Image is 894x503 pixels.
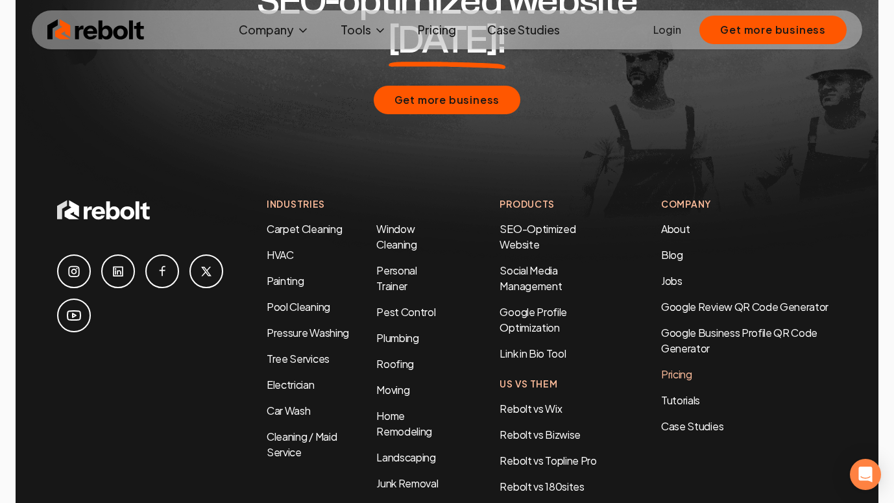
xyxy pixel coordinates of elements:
[500,480,584,493] a: Rebolt vs 180sites
[267,222,342,236] a: Carpet Cleaning
[376,305,435,319] a: Pest Control
[661,197,837,211] h4: Company
[477,17,570,43] a: Case Studies
[500,305,567,334] a: Google Profile Optimization
[47,17,145,43] img: Rebolt Logo
[267,378,314,391] a: Electrician
[661,326,817,355] a: Google Business Profile QR Code Generator
[376,383,409,397] a: Moving
[500,197,609,211] h4: Products
[389,21,506,60] span: [DATE]!
[267,352,330,365] a: Tree Services
[500,347,566,360] a: Link in Bio Tool
[376,264,417,293] a: Personal Trainer
[500,377,609,391] h4: Us Vs Them
[850,459,881,490] div: Open Intercom Messenger
[500,454,596,467] a: Rebolt vs Topline Pro
[267,430,337,459] a: Cleaning / Maid Service
[374,86,521,114] button: Get more business
[500,222,575,251] a: SEO-Optimized Website
[661,367,837,382] a: Pricing
[267,404,310,417] a: Car Wash
[267,248,294,262] a: HVAC
[661,222,690,236] a: About
[267,274,304,288] a: Painting
[228,17,320,43] button: Company
[376,476,438,490] a: Junk Removal
[376,222,417,251] a: Window Cleaning
[376,331,418,345] a: Plumbing
[661,248,683,262] a: Blog
[661,300,828,313] a: Google Review QR Code Generator
[653,22,681,38] a: Login
[330,17,397,43] button: Tools
[376,450,435,464] a: Landscaping
[500,264,562,293] a: Social Media Management
[267,197,448,211] h4: Industries
[661,274,683,288] a: Jobs
[267,326,349,339] a: Pressure Washing
[661,419,837,434] a: Case Studies
[661,393,837,408] a: Tutorials
[376,409,432,438] a: Home Remodeling
[267,300,330,313] a: Pool Cleaning
[407,17,466,43] a: Pricing
[699,16,847,44] button: Get more business
[500,402,562,415] a: Rebolt vs Wix
[500,428,581,441] a: Rebolt vs Bizwise
[376,357,414,371] a: Roofing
